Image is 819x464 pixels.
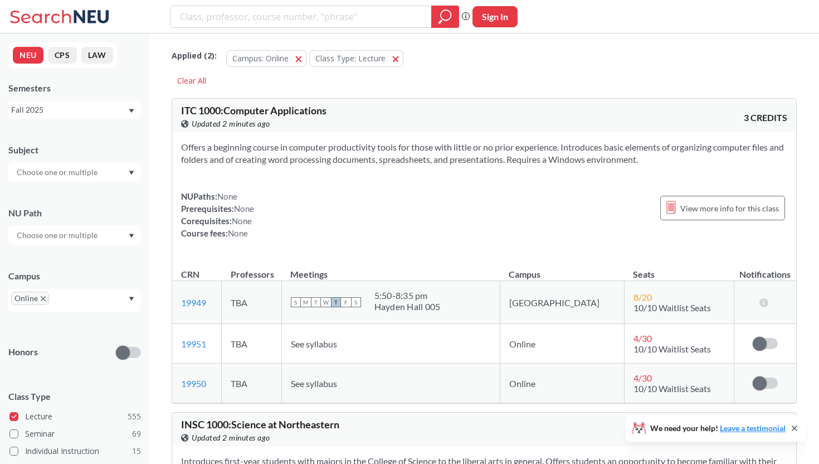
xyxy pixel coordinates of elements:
[9,427,141,441] label: Seminar
[232,216,252,226] span: None
[181,339,206,349] a: 19951
[181,378,206,389] a: 19950
[734,257,796,281] th: Notifications
[744,112,787,124] span: 3 CREDITS
[650,424,786,432] span: We need your help!
[181,418,339,431] span: INSC 1000 : Science at Northeastern
[232,53,289,64] span: Campus: Online
[234,204,254,214] span: None
[13,47,43,64] button: NEU
[222,324,282,364] td: TBA
[301,297,311,307] span: M
[129,109,134,113] svg: Dropdown arrow
[226,50,306,67] button: Campus: Online
[633,383,711,394] span: 10/10 Waitlist Seats
[472,6,518,27] button: Sign In
[8,270,141,282] div: Campus
[341,297,351,307] span: F
[633,333,652,344] span: 4 / 30
[633,344,711,354] span: 10/10 Waitlist Seats
[309,50,403,67] button: Class Type: Lecture
[321,297,331,307] span: W
[222,257,282,281] th: Professors
[9,409,141,424] label: Lecture
[8,346,38,359] p: Honors
[351,297,361,307] span: S
[500,281,624,324] td: [GEOGRAPHIC_DATA]
[179,7,423,26] input: Class, professor, course number, "phrase"
[9,444,141,458] label: Individual Instruction
[8,207,141,219] div: NU Path
[132,445,141,457] span: 15
[129,171,134,175] svg: Dropdown arrow
[222,364,282,403] td: TBA
[172,50,217,62] span: Applied ( 2 ):
[11,104,128,116] div: Fall 2025
[374,301,441,312] div: Hayden Hall 005
[192,118,270,130] span: Updated 2 minutes ago
[315,53,386,64] span: Class Type: Lecture
[431,6,459,28] div: magnifying glass
[181,104,326,117] span: ITC 1000 : Computer Applications
[81,47,113,64] button: LAW
[624,257,734,281] th: Seats
[8,101,141,119] div: Fall 2025Dropdown arrow
[217,191,237,201] span: None
[500,324,624,364] td: Online
[132,428,141,440] span: 69
[8,163,141,182] div: Dropdown arrow
[181,297,206,308] a: 19949
[11,292,49,305] span: OnlineX to remove pill
[181,141,787,166] section: Offers a beginning course in computer productivity tools for those with little or no prior experi...
[633,302,711,313] span: 10/10 Waitlist Seats
[228,228,248,238] span: None
[291,297,301,307] span: S
[8,289,141,312] div: OnlineX to remove pillDropdown arrow
[500,364,624,403] td: Online
[128,410,141,423] span: 555
[633,292,652,302] span: 8 / 20
[129,234,134,238] svg: Dropdown arrow
[374,290,441,301] div: 5:50 - 8:35 pm
[281,257,500,281] th: Meetings
[48,47,77,64] button: CPS
[8,226,141,245] div: Dropdown arrow
[8,390,141,403] span: Class Type
[181,268,199,281] div: CRN
[8,144,141,156] div: Subject
[331,297,341,307] span: T
[311,297,321,307] span: T
[500,257,624,281] th: Campus
[8,82,141,94] div: Semesters
[633,373,652,383] span: 4 / 30
[41,296,46,301] svg: X to remove pill
[172,72,212,89] div: Clear All
[222,281,282,324] td: TBA
[11,166,105,179] input: Choose one or multiple
[192,432,270,444] span: Updated 2 minutes ago
[680,201,779,215] span: View more info for this class
[181,190,254,239] div: NUPaths: Prerequisites: Corequisites: Course fees:
[129,297,134,301] svg: Dropdown arrow
[291,339,337,349] span: See syllabus
[291,378,337,389] span: See syllabus
[11,229,105,242] input: Choose one or multiple
[438,9,452,25] svg: magnifying glass
[720,423,786,433] a: Leave a testimonial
